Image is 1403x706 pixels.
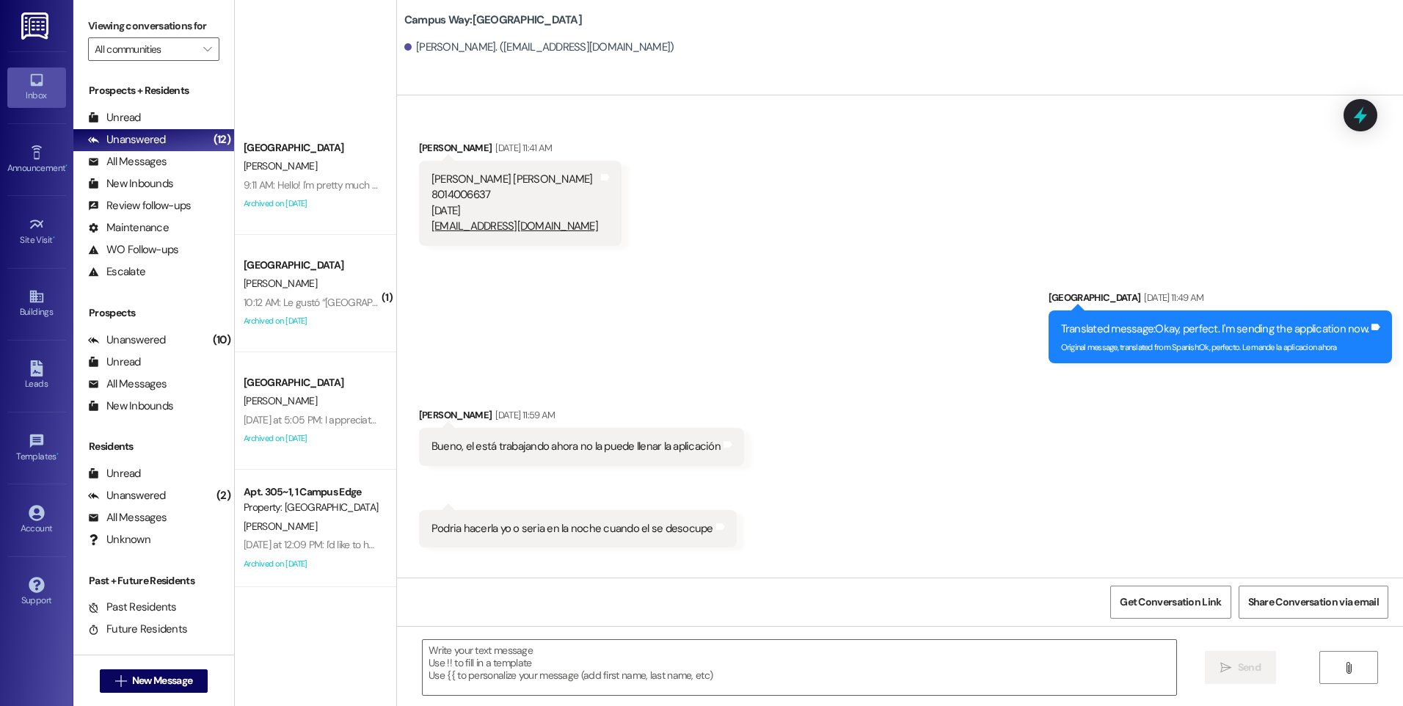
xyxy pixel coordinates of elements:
[7,284,66,324] a: Buildings
[88,332,166,348] div: Unanswered
[88,600,177,615] div: Past Residents
[213,484,234,507] div: (2)
[7,68,66,107] a: Inbox
[57,449,59,459] span: •
[242,312,381,330] div: Archived on [DATE]
[7,501,66,540] a: Account
[1239,586,1388,619] button: Share Conversation via email
[95,37,196,61] input: All communities
[244,140,379,156] div: [GEOGRAPHIC_DATA]
[244,277,317,290] span: [PERSON_NAME]
[244,500,379,515] div: Property: [GEOGRAPHIC_DATA]
[1061,342,1337,352] sub: Original message, translated from Spanish : Ok, perfecto. Le mande la aplicacion ahora
[88,110,141,125] div: Unread
[1343,662,1354,674] i: 
[492,140,552,156] div: [DATE] 11:41 AM
[88,532,150,547] div: Unknown
[88,264,145,280] div: Escalate
[88,176,173,192] div: New Inbounds
[431,172,598,235] div: [PERSON_NAME] [PERSON_NAME] 8014006637 [DATE]
[244,258,379,273] div: [GEOGRAPHIC_DATA]
[88,399,173,414] div: New Inbounds
[431,219,598,233] a: [EMAIL_ADDRESS][DOMAIN_NAME]
[7,356,66,396] a: Leads
[1120,594,1221,610] span: Get Conversation Link
[88,242,178,258] div: WO Follow-ups
[88,622,187,637] div: Future Residents
[73,573,234,589] div: Past + Future Residents
[73,305,234,321] div: Prospects
[88,488,166,503] div: Unanswered
[65,161,68,171] span: •
[7,572,66,612] a: Support
[244,520,317,533] span: [PERSON_NAME]
[210,128,234,151] div: (12)
[100,669,208,693] button: New Message
[88,132,166,148] div: Unanswered
[1140,290,1203,305] div: [DATE] 11:49 AM
[88,466,141,481] div: Unread
[73,439,234,454] div: Residents
[431,439,721,454] div: Bueno, el está trabajando ahora no la puede llenar la aplicación
[88,15,219,37] label: Viewing conversations for
[404,12,582,28] b: Campus Way: [GEOGRAPHIC_DATA]
[209,329,234,352] div: (10)
[203,43,211,55] i: 
[115,675,126,687] i: 
[88,220,169,236] div: Maintenance
[419,140,622,161] div: [PERSON_NAME]
[73,83,234,98] div: Prospects + Residents
[88,354,141,370] div: Unread
[431,521,713,536] div: Podria hacerla yo o seria en la noche cuando el se desocupe
[244,538,563,551] div: [DATE] at 12:09 PM: I'd like to hear back [DATE] since the permit expires soon
[1061,321,1369,337] div: Translated message: Okay, perfect. I'm sending the application now.
[88,510,167,525] div: All Messages
[7,212,66,252] a: Site Visit •
[244,178,1110,192] div: 9:11 AM: Hello! I'm pretty much finished with all the requirements for move-in, but I dont have a...
[21,12,51,40] img: ResiDesk Logo
[88,154,167,170] div: All Messages
[1205,651,1276,684] button: Send
[1110,586,1231,619] button: Get Conversation Link
[244,159,317,172] span: [PERSON_NAME]
[242,429,381,448] div: Archived on [DATE]
[419,407,744,428] div: [PERSON_NAME]
[88,376,167,392] div: All Messages
[244,375,379,390] div: [GEOGRAPHIC_DATA]
[88,198,191,214] div: Review follow-ups
[244,394,317,407] span: [PERSON_NAME]
[242,555,381,573] div: Archived on [DATE]
[132,673,192,688] span: New Message
[492,407,555,423] div: [DATE] 11:59 AM
[1238,660,1261,675] span: Send
[244,296,1196,309] div: 10:12 AM: Le gustó “[GEOGRAPHIC_DATA] (Campus Way): Good morning [PERSON_NAME]! I saw your messag...
[404,40,674,55] div: [PERSON_NAME]. ([EMAIL_ADDRESS][DOMAIN_NAME])
[242,194,381,213] div: Archived on [DATE]
[244,484,379,500] div: Apt. 305~1, 1 Campus Edge
[1220,662,1231,674] i: 
[53,233,55,243] span: •
[244,413,938,426] div: [DATE] at 5:05 PM: I appreciate yall setting it up, it makes it quite easy! Let me know and I'll ...
[7,429,66,468] a: Templates •
[1049,290,1393,310] div: [GEOGRAPHIC_DATA]
[1248,594,1379,610] span: Share Conversation via email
